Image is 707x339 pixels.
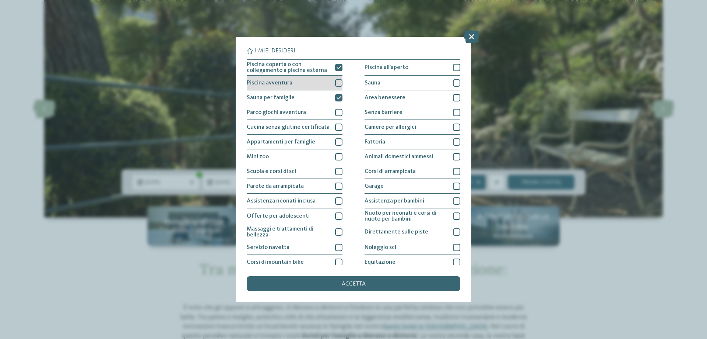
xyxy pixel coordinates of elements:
[247,259,304,265] span: Corsi di mountain bike
[365,154,433,160] span: Animali domestici ammessi
[365,259,395,265] span: Equitazione
[247,80,292,86] span: Piscina avventura
[247,95,295,101] span: Sauna per famiglie
[365,65,408,70] span: Piscina all'aperto
[247,169,296,174] span: Scuola e corsi di sci
[365,183,384,189] span: Garage
[365,124,416,130] span: Camere per allergici
[247,183,304,189] span: Parete da arrampicata
[247,226,330,238] span: Massaggi e trattamenti di bellezza
[365,198,424,204] span: Assistenza per bambini
[365,139,385,145] span: Fattoria
[255,48,295,54] span: I miei desideri
[365,229,428,235] span: Direttamente sulle piste
[365,95,405,101] span: Area benessere
[247,154,269,160] span: Mini zoo
[247,110,306,115] span: Parco giochi avventura
[365,245,396,250] span: Noleggio sci
[247,245,289,250] span: Servizio navetta
[247,62,330,73] span: Piscina coperta o con collegamento a piscina esterna
[365,210,447,222] span: Nuoto per neonati e corsi di nuoto per bambini
[365,169,416,174] span: Corsi di arrampicata
[247,198,316,204] span: Assistenza neonati inclusa
[247,124,330,130] span: Cucina senza glutine certificata
[365,110,402,115] span: Senza barriere
[247,139,315,145] span: Appartamenti per famiglie
[365,80,380,86] span: Sauna
[342,281,366,287] span: accetta
[247,213,310,219] span: Offerte per adolescenti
